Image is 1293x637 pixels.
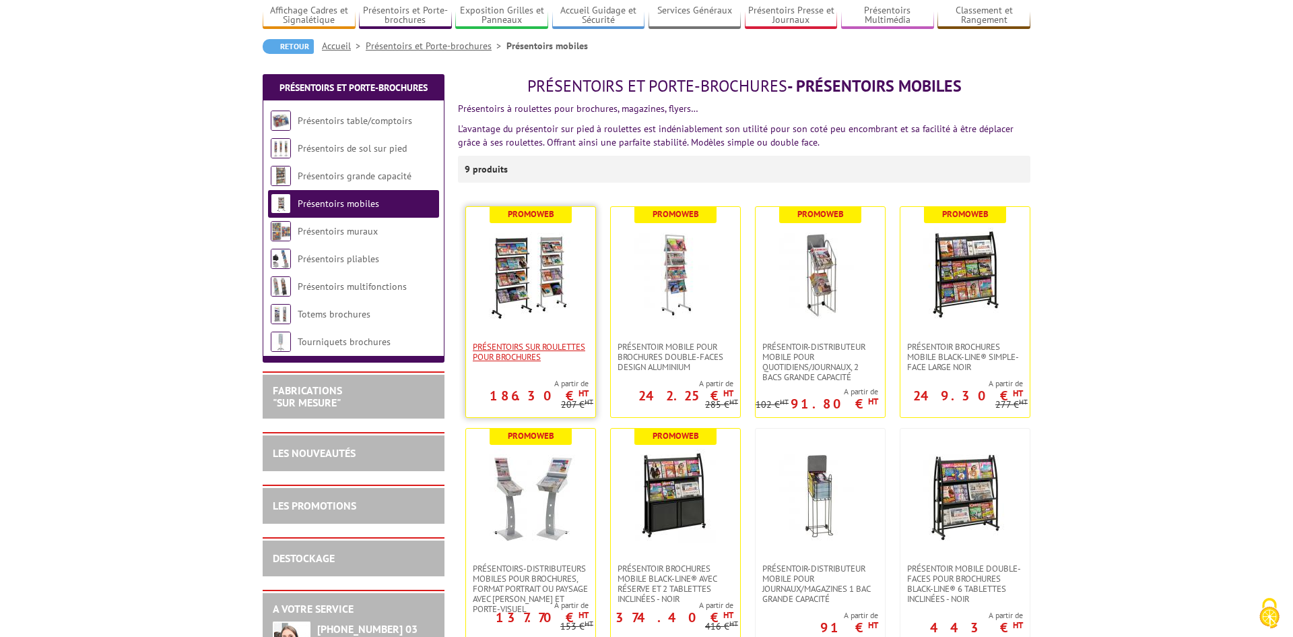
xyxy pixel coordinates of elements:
[1013,619,1023,631] sup: HT
[995,400,1028,410] p: 277 €
[552,5,645,27] a: Accueil Guidage et Sécurité
[527,75,787,96] span: Présentoirs et Porte-brochures
[618,564,733,604] span: Présentoir brochures mobile Black-Line® avec réserve et 2 tablettes inclinées - NOIR
[745,5,838,27] a: Présentoirs Presse et Journaux
[484,227,578,322] img: Présentoirs sur roulettes pour brochures
[611,378,733,389] span: A partir de
[756,386,878,397] span: A partir de
[263,5,356,27] a: Affichage Cadres et Signalétique
[506,39,588,53] li: Présentoirs mobiles
[271,111,291,131] img: Présentoirs table/comptoirs
[729,397,738,406] sup: HT
[458,122,1030,149] p: L’avantage du présentoir sur pied à roulettes est indéniablement son utilité pour son coté peu en...
[930,610,1023,621] span: A partir de
[1246,591,1293,637] button: Cookies (fenêtre modale)
[773,449,867,543] img: Présentoir-Distributeur mobile pour journaux/magazines 1 bac grande capacité
[455,5,548,27] a: Exposition Grilles et Panneaux
[618,342,733,372] span: Présentoir mobile pour brochures double-faces Design aluminium
[271,221,291,241] img: Présentoirs muraux
[913,392,1023,400] p: 249.30 €
[900,378,1023,389] span: A partir de
[273,551,335,565] a: DESTOCKAGE
[723,388,733,399] sup: HT
[359,5,452,27] a: Présentoirs et Porte-brochures
[273,384,342,409] a: FABRICATIONS"Sur Mesure"
[918,449,1012,543] img: Présentoir mobile double-faces pour brochures Black-Line® 6 tablettes inclinées - NOIR
[484,449,578,543] img: Présentoirs-distributeurs mobiles pour brochures, format portrait ou paysage avec capot et porte-...
[868,396,878,407] sup: HT
[841,5,934,27] a: Présentoirs Multimédia
[900,342,1030,372] a: Présentoir Brochures mobile Black-Line® simple-face large noir
[756,342,885,382] a: Présentoir-distributeur mobile pour quotidiens/journaux, 2 bacs grande capacité
[756,564,885,604] a: Présentoir-Distributeur mobile pour journaux/magazines 1 bac grande capacité
[1253,597,1286,630] img: Cookies (fenêtre modale)
[273,446,356,460] a: LES NOUVEAUTÉS
[653,430,699,442] b: Promoweb
[271,166,291,186] img: Présentoirs grande capacité
[298,336,391,348] a: Tourniquets brochures
[820,610,878,621] span: A partir de
[930,624,1023,632] p: 443 €
[773,227,867,322] img: Présentoir-distributeur mobile pour quotidiens/journaux, 2 bacs grande capacité
[729,619,738,628] sup: HT
[298,115,412,127] a: Présentoirs table/comptoirs
[907,564,1023,604] span: Présentoir mobile double-faces pour brochures Black-Line® 6 tablettes inclinées - NOIR
[1019,397,1028,406] sup: HT
[271,332,291,352] img: Tourniquets brochures
[271,138,291,158] img: Présentoirs de sol sur pied
[273,603,434,615] h2: A votre service
[317,622,418,636] strong: [PHONE_NUMBER] 03
[820,624,878,632] p: 91 €
[298,280,407,293] a: Présentoirs multifonctions
[868,619,878,631] sup: HT
[578,609,589,621] sup: HT
[298,198,379,210] a: Présentoirs mobiles
[508,430,554,442] b: Promoweb
[298,170,411,182] a: Présentoirs grande capacité
[279,82,428,94] a: Présentoirs et Porte-brochures
[473,342,589,362] span: Présentoirs sur roulettes pour brochures
[271,276,291,297] img: Présentoirs multifonctions
[756,400,789,410] p: 102 €
[465,156,515,183] p: 9 produits
[273,499,356,512] a: LES PROMOTIONS
[298,308,370,320] a: Totems brochures
[466,600,589,611] span: A partir de
[937,5,1030,27] a: Classement et Rangement
[791,400,878,408] p: 91.80 €
[578,388,589,399] sup: HT
[271,193,291,214] img: Présentoirs mobiles
[466,378,589,389] span: A partir de
[263,39,314,54] a: Retour
[298,225,378,237] a: Présentoirs muraux
[271,249,291,269] img: Présentoirs pliables
[611,342,740,372] a: Présentoir mobile pour brochures double-faces Design aluminium
[585,619,593,628] sup: HT
[271,304,291,324] img: Totems brochures
[900,564,1030,604] a: Présentoir mobile double-faces pour brochures Black-Line® 6 tablettes inclinées - NOIR
[585,397,593,406] sup: HT
[723,609,733,621] sup: HT
[705,621,738,632] p: 416 €
[298,253,379,265] a: Présentoirs pliables
[653,208,699,220] b: Promoweb
[907,342,1023,372] span: Présentoir Brochures mobile Black-Line® simple-face large noir
[466,564,595,614] a: Présentoirs-distributeurs mobiles pour brochures, format portrait ou paysage avec [PERSON_NAME] e...
[616,613,733,621] p: 374.40 €
[762,564,878,604] span: Présentoir-Distributeur mobile pour journaux/magazines 1 bac grande capacité
[611,564,740,604] a: Présentoir brochures mobile Black-Line® avec réserve et 2 tablettes inclinées - NOIR
[458,102,1030,115] p: Présentoirs à roulettes pour brochures, magazines, flyers…
[496,613,589,621] p: 137.70 €
[635,449,716,543] img: Présentoir brochures mobile Black-Line® avec réserve et 2 tablettes inclinées - NOIR
[490,392,589,400] p: 186.30 €
[366,40,506,52] a: Présentoirs et Porte-brochures
[561,400,593,410] p: 207 €
[628,227,723,322] img: Présentoir mobile pour brochures double-faces Design aluminium
[918,227,1012,322] img: Présentoir Brochures mobile Black-Line® simple-face large noir
[705,400,738,410] p: 285 €
[649,5,741,27] a: Services Généraux
[797,208,844,220] b: Promoweb
[560,621,593,632] p: 153 €
[638,392,733,400] p: 242.25 €
[466,342,595,362] a: Présentoirs sur roulettes pour brochures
